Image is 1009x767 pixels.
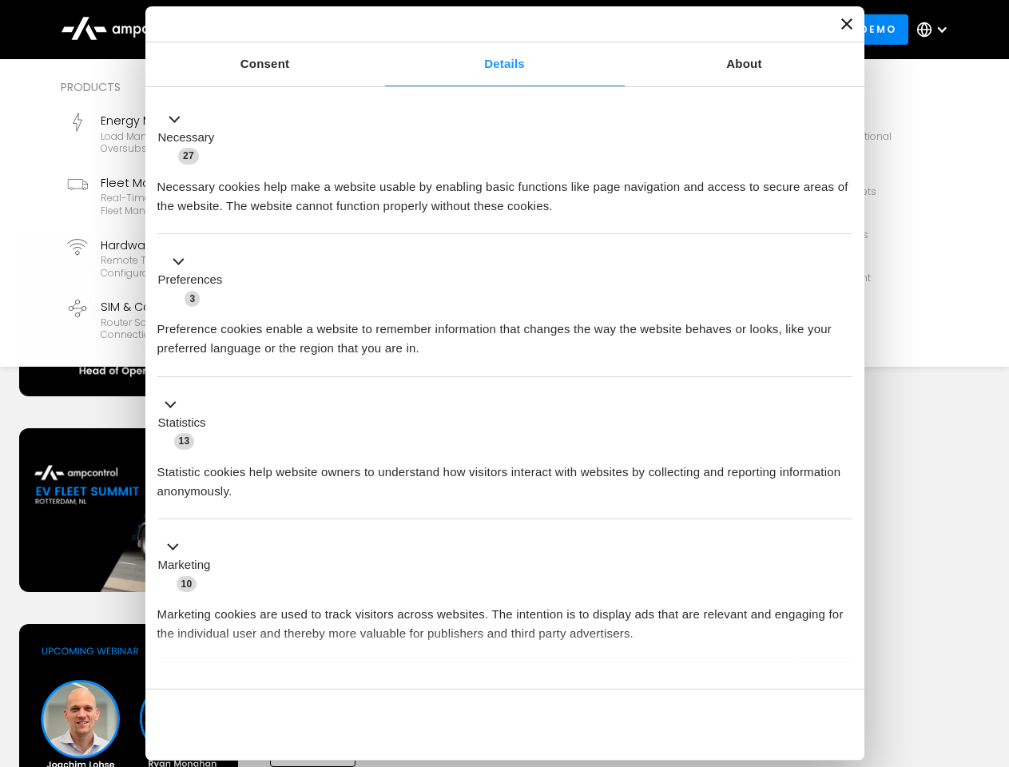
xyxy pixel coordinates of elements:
a: About [625,42,864,86]
button: Unclassified (2) [157,680,288,700]
div: Marketing cookies are used to track visitors across websites. The intention is to display ads tha... [157,593,852,643]
div: Hardware Diagnostics [101,236,310,254]
a: SIM & ConnectivityRouter Solutions, SIM Cards, Secure Data Connection [61,292,316,348]
label: Marketing [158,556,211,574]
label: Statistics [158,414,206,432]
button: Preferences (3) [157,252,232,308]
span: 10 [177,576,197,592]
button: Statistics (13) [157,395,216,451]
span: 27 [178,148,199,164]
div: Necessary cookies help make a website usable by enabling basic functions like page navigation and... [157,165,852,216]
div: Load management, cost optimization, oversubscription [101,130,310,155]
button: Close banner [841,18,852,30]
div: Real-time GPS, SoC, efficiency monitoring, fleet management [101,192,310,217]
div: Energy Management [101,112,310,129]
div: Products [61,78,578,96]
span: 2 [264,682,279,698]
span: 13 [174,433,195,449]
div: Statistic cookies help website owners to understand how visitors interact with websites by collec... [157,451,852,501]
div: Fleet Management [101,174,310,192]
div: Preference cookies enable a website to remember information that changes the way the website beha... [157,308,852,358]
button: Okay [622,701,852,748]
a: Consent [145,42,385,86]
label: Preferences [158,271,223,289]
div: SIM & Connectivity [101,298,310,316]
a: Fleet ManagementReal-time GPS, SoC, efficiency monitoring, fleet management [61,168,316,224]
div: Remote troubleshooting, charger logs, configurations, diagnostic files [101,254,310,279]
a: Energy ManagementLoad management, cost optimization, oversubscription [61,105,316,161]
button: Marketing (10) [157,538,220,594]
a: Hardware DiagnosticsRemote troubleshooting, charger logs, configurations, diagnostic files [61,230,316,286]
button: Necessary (27) [157,109,224,165]
div: Router Solutions, SIM Cards, Secure Data Connection [101,316,310,341]
a: Details [385,42,625,86]
span: 3 [185,291,200,307]
label: Necessary [158,129,215,147]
